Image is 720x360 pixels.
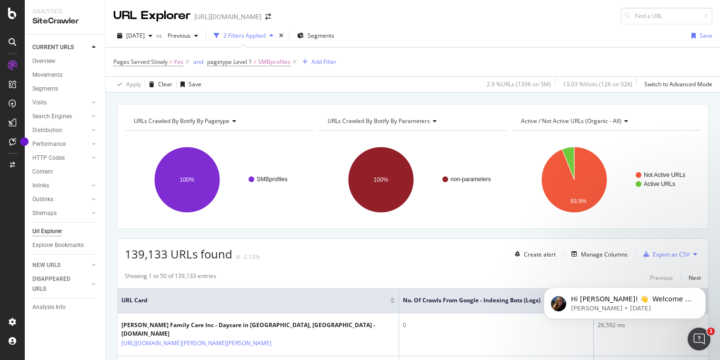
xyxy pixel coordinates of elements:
[32,208,89,218] a: Sitemaps
[32,139,66,149] div: Performance
[32,125,62,135] div: Distribution
[403,296,570,305] span: No. of Crawls from Google - Indexing Bots (Logs)
[644,181,675,187] text: Active URLs
[189,80,201,88] div: Save
[570,198,587,205] text: 93.9%
[158,80,172,88] div: Clear
[319,138,508,221] svg: A chart.
[644,80,712,88] div: Switch to Advanced Mode
[177,77,201,92] button: Save
[126,80,141,88] div: Apply
[125,138,314,221] div: A chart.
[511,247,556,262] button: Create alert
[265,13,271,20] div: arrow-right-arrow-left
[512,138,701,221] svg: A chart.
[653,250,690,258] div: Export as CSV
[125,272,216,283] div: Showing 1 to 50 of 139,133 entries
[156,31,164,40] span: vs
[640,77,712,92] button: Switch to Advanced Mode
[32,153,65,163] div: HTTP Codes
[113,28,156,43] button: [DATE]
[132,113,305,129] h4: URLs Crawled By Botify By pagetype
[164,31,190,40] span: Previous
[32,226,99,237] a: Url Explorer
[193,58,203,66] div: and
[32,274,89,294] a: DISAPPEARED URLS
[32,195,89,205] a: Outlinks
[707,328,715,335] span: 1
[113,58,168,66] span: Pages Served Slowly
[32,98,89,108] a: Visits
[32,302,99,312] a: Analysis Info
[32,98,47,108] div: Visits
[32,84,99,94] a: Segments
[32,125,89,135] a: Distribution
[164,28,202,43] button: Previous
[32,260,60,270] div: NEW URLS
[32,208,57,218] div: Sitemaps
[530,267,720,334] iframe: Intercom notifications message
[373,176,388,183] text: 100%
[20,137,29,146] div: Tooltip anchor
[32,8,98,16] div: Analytics
[32,181,49,191] div: Inlinks
[194,12,261,21] div: [URL][DOMAIN_NAME]
[568,248,628,260] button: Manage Columns
[450,176,491,183] text: non-parameters
[169,58,172,66] span: =
[32,240,84,250] div: Explorer Bookmarks
[32,226,62,237] div: Url Explorer
[521,117,621,125] span: Active / Not Active URLs (organic - all)
[32,112,72,122] div: Search Engines
[126,31,145,40] span: 2025 Sep. 1st
[257,176,288,183] text: SMBprofiles
[32,70,99,80] a: Movements
[328,117,430,125] span: URLs Crawled By Botify By parameters
[487,80,551,88] div: 2.9 % URLs ( 139K on 5M )
[688,28,712,43] button: Save
[32,240,99,250] a: Explorer Bookmarks
[563,80,632,88] div: 13.03 % Visits ( 12K on 92K )
[32,112,89,122] a: Search Engines
[258,55,290,69] span: SMBprofiles
[125,246,232,262] span: 139,133 URLs found
[121,321,395,338] div: [PERSON_NAME] Family Care Inc - Daycare in [GEOGRAPHIC_DATA], [GEOGRAPHIC_DATA] - [DOMAIN_NAME]
[688,328,710,350] iframe: Intercom live chat
[32,167,99,177] a: Content
[113,8,190,24] div: URL Explorer
[193,57,203,66] button: and
[621,8,712,24] input: Find a URL
[311,58,337,66] div: Add Filter
[524,250,556,258] div: Create alert
[145,77,172,92] button: Clear
[581,250,628,258] div: Manage Columns
[210,28,277,43] button: 2 Filters Applied
[277,31,285,41] div: times
[32,16,98,27] div: SiteCrawler
[308,31,334,40] span: Segments
[700,31,712,40] div: Save
[32,274,80,294] div: DISAPPEARED URLS
[32,84,58,94] div: Segments
[121,339,271,348] a: [URL][DOMAIN_NAME][PERSON_NAME][PERSON_NAME]
[32,70,62,80] div: Movements
[32,195,53,205] div: Outlinks
[253,58,257,66] span: =
[32,56,99,66] a: Overview
[519,113,692,129] h4: Active / Not Active URLs
[32,260,89,270] a: NEW URLS
[403,321,590,329] div: 0
[640,247,690,262] button: Export as CSV
[32,139,89,149] a: Performance
[223,31,266,40] div: 2 Filters Applied
[32,181,89,191] a: Inlinks
[113,77,141,92] button: Apply
[32,42,74,52] div: CURRENT URLS
[180,176,195,183] text: 100%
